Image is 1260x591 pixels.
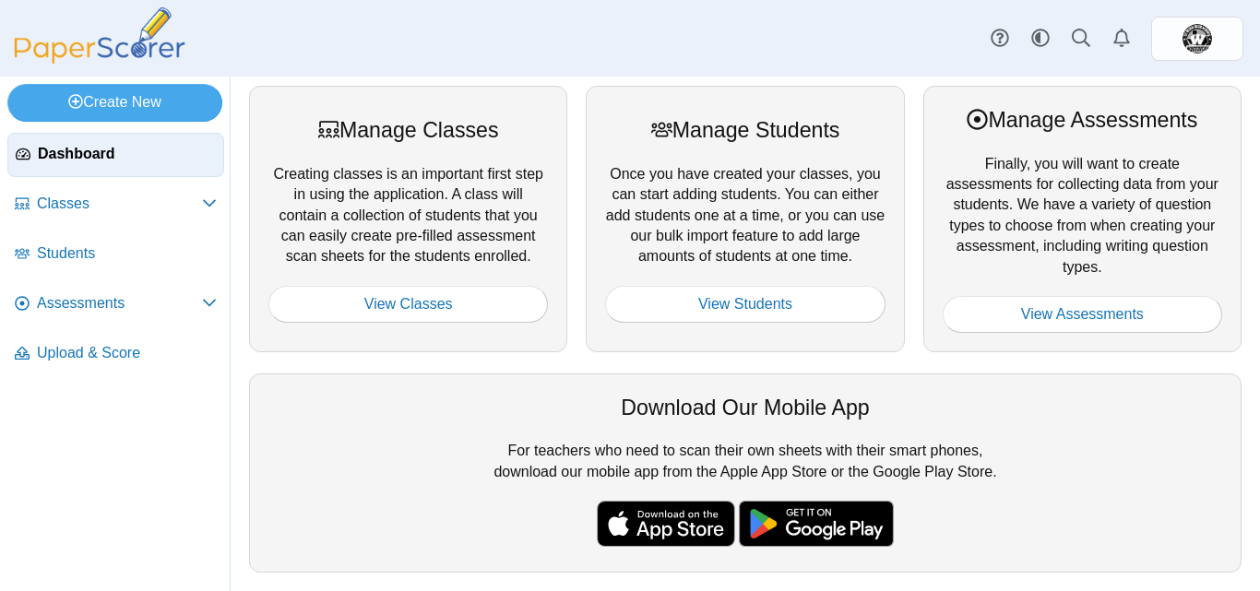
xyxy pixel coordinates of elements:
[37,243,217,264] span: Students
[605,286,885,323] a: View Students
[739,501,894,547] img: google-play-badge.png
[249,86,567,352] div: Creating classes is an important first step in using the application. A class will contain a coll...
[7,332,224,376] a: Upload & Score
[37,343,217,363] span: Upload & Score
[1183,24,1212,53] span: EDUARDO HURTADO
[7,232,224,277] a: Students
[943,296,1222,333] a: View Assessments
[37,194,202,214] span: Classes
[7,133,224,177] a: Dashboard
[1151,17,1243,61] a: ps.xvvVYnLikkKREtVi
[586,86,904,352] div: Once you have created your classes, you can start adding students. You can either add students on...
[7,183,224,227] a: Classes
[7,84,222,121] a: Create New
[7,282,224,326] a: Assessments
[7,7,192,64] img: PaperScorer
[597,501,735,547] img: apple-store-badge.svg
[605,115,885,145] div: Manage Students
[923,86,1242,352] div: Finally, you will want to create assessments for collecting data from your students. We have a va...
[249,373,1242,573] div: For teachers who need to scan their own sheets with their smart phones, download our mobile app f...
[943,105,1222,135] div: Manage Assessments
[268,393,1222,422] div: Download Our Mobile App
[268,115,548,145] div: Manage Classes
[38,144,216,164] span: Dashboard
[268,286,548,323] a: View Classes
[1101,18,1142,59] a: Alerts
[37,293,202,313] span: Assessments
[7,51,192,66] a: PaperScorer
[1183,24,1212,53] img: ps.xvvVYnLikkKREtVi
